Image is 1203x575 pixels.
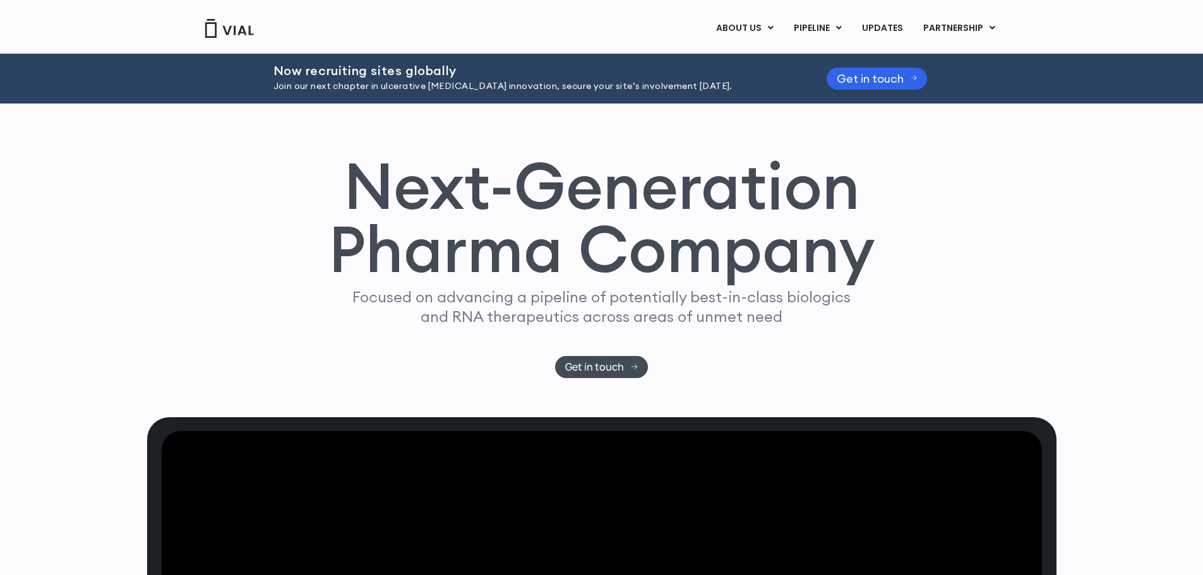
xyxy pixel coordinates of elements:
[837,74,904,83] span: Get in touch
[852,18,913,39] a: UPDATES
[784,18,851,39] a: PIPELINEMenu Toggle
[273,64,795,78] h2: Now recruiting sites globally
[913,18,1005,39] a: PARTNERSHIPMenu Toggle
[565,362,624,372] span: Get in touch
[204,19,254,38] img: Vial Logo
[827,68,928,90] a: Get in touch
[273,80,795,93] p: Join our next chapter in ulcerative [MEDICAL_DATA] innovation, secure your site’s involvement [DA...
[347,287,856,326] p: Focused on advancing a pipeline of potentially best-in-class biologics and RNA therapeutics acros...
[706,18,783,39] a: ABOUT USMenu Toggle
[328,154,875,282] h1: Next-Generation Pharma Company
[555,356,648,378] a: Get in touch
